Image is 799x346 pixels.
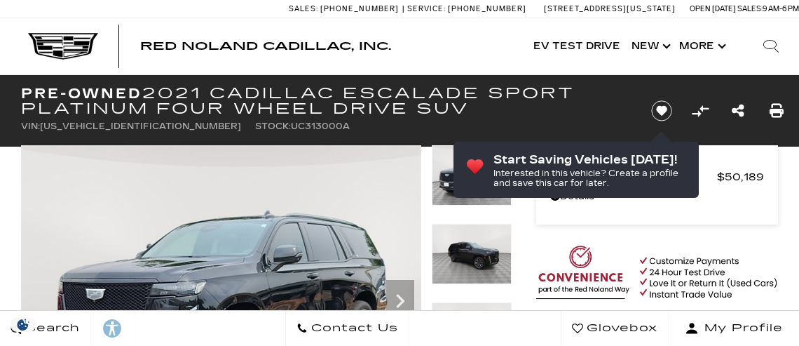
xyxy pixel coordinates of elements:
a: Service: [PHONE_NUMBER] [402,5,530,13]
h1: 2021 Cadillac Escalade Sport Platinum Four Wheel Drive SUV [21,86,629,117]
span: Red Noland Cadillac, Inc. [140,39,391,53]
a: Glovebox [561,311,669,346]
button: Open user profile menu [669,311,799,346]
span: $50,189 [717,167,764,187]
span: Service: [407,4,446,13]
button: Save vehicle [646,100,677,122]
span: Glovebox [583,319,657,338]
img: Cadillac Dark Logo with Cadillac White Text [28,33,98,60]
span: [PHONE_NUMBER] [320,4,399,13]
a: Sales: [PHONE_NUMBER] [289,5,402,13]
img: Opt-Out Icon [7,317,39,332]
span: VIN: [21,121,40,131]
section: Click to Open Cookie Consent Modal [7,317,39,332]
img: Used 2021 Black Raven Cadillac Sport Platinum image 1 [432,145,512,206]
a: New [626,18,674,74]
a: Details [550,187,764,206]
span: Contact Us [308,319,398,338]
strong: Pre-Owned [21,85,142,102]
span: Sales: [289,4,318,13]
img: Used 2021 Black Raven Cadillac Sport Platinum image 2 [432,224,512,284]
span: UC313000A [291,121,350,131]
span: 9 AM-6 PM [763,4,799,13]
a: Share this Pre-Owned 2021 Cadillac Escalade Sport Platinum Four Wheel Drive SUV [732,101,744,121]
div: Next [386,280,414,322]
a: [STREET_ADDRESS][US_STATE] [544,4,676,13]
span: Stock: [255,121,291,131]
a: EV Test Drive [528,18,626,74]
span: Red [PERSON_NAME] [550,167,717,187]
button: More [674,18,729,74]
span: Search [22,319,80,338]
a: Print this Pre-Owned 2021 Cadillac Escalade Sport Platinum Four Wheel Drive SUV [770,101,784,121]
a: Red [PERSON_NAME] $50,189 [550,167,764,187]
span: My Profile [699,319,783,338]
span: Open [DATE] [690,4,736,13]
button: Compare vehicle [690,100,711,121]
span: [US_VEHICLE_IDENTIFICATION_NUMBER] [40,121,241,131]
a: Red Noland Cadillac, Inc. [140,41,391,52]
a: Contact Us [285,311,409,346]
span: [PHONE_NUMBER] [448,4,526,13]
span: Sales: [737,4,763,13]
